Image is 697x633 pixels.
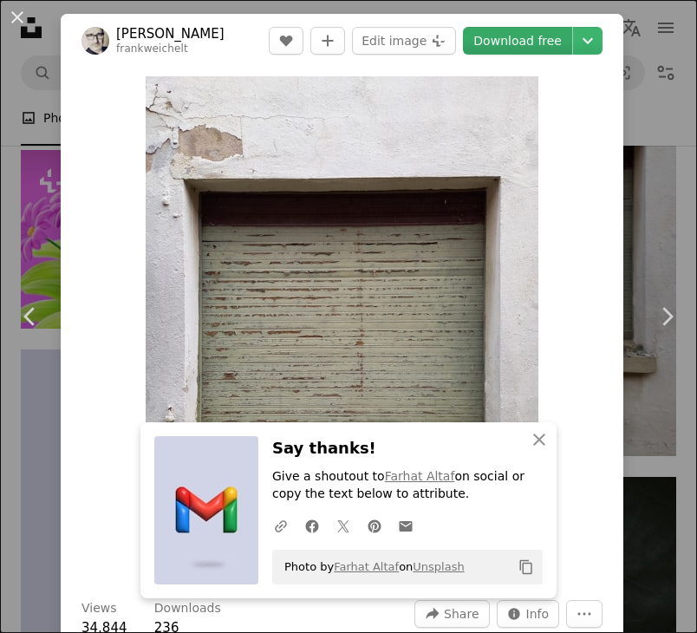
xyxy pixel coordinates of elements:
[116,25,225,42] a: [PERSON_NAME]
[272,436,543,461] h3: Say thanks!
[328,508,359,543] a: Share on Twitter
[276,553,465,581] span: Photo by on
[413,560,464,573] a: Unsplash
[334,560,399,573] a: Farhat Altaf
[573,27,603,55] button: Choose download size
[296,508,328,543] a: Share on Facebook
[154,600,221,617] h3: Downloads
[414,600,489,628] button: Share this image
[359,508,390,543] a: Share on Pinterest
[272,468,543,503] p: Give a shoutout to on social or copy the text below to attribute.
[385,469,455,483] a: Farhat Altaf
[497,600,560,628] button: Stats about this image
[444,601,479,627] span: Share
[269,27,303,55] button: Like
[81,600,117,617] h3: Views
[352,27,456,55] button: Edit image
[526,601,550,627] span: Info
[116,42,188,55] a: frankweichelt
[511,552,541,582] button: Copy to clipboard
[81,27,109,55] img: Go to Frank Weichelt's profile
[566,600,603,628] button: More Actions
[463,27,572,55] a: Download free
[310,27,345,55] button: Add to Collection
[390,508,421,543] a: Share over email
[146,76,538,579] img: an old window with peeling paint on the side of a building
[636,233,697,400] a: Next
[146,76,538,579] button: Zoom in on this image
